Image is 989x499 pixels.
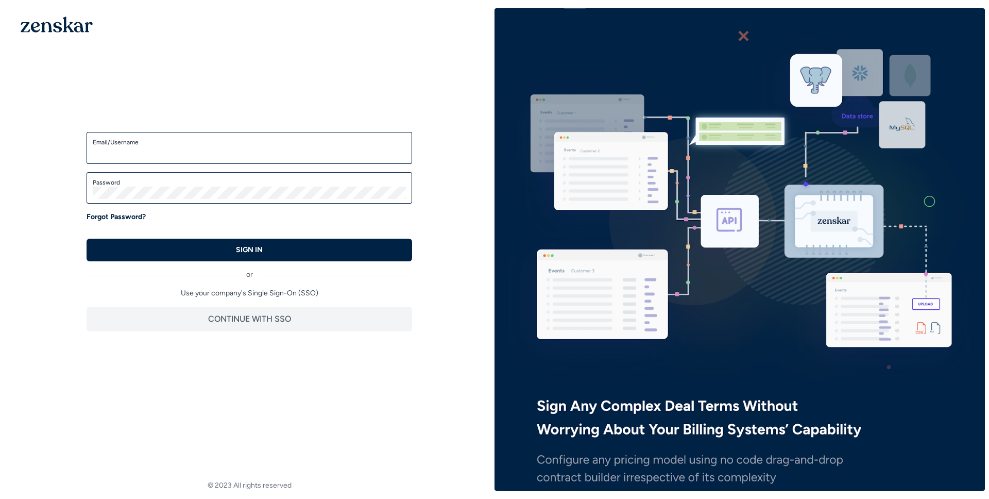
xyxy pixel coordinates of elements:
[87,288,412,298] p: Use your company's Single Sign-On (SSO)
[87,307,412,331] button: CONTINUE WITH SSO
[4,480,494,491] footer: © 2023 All rights reserved
[21,16,93,32] img: 1OGAJ2xQqyY4LXKgY66KYq0eOWRCkrZdAb3gUhuVAqdWPZE9SRJmCz+oDMSn4zDLXe31Ii730ItAGKgCKgCCgCikA4Av8PJUP...
[87,239,412,261] button: SIGN IN
[236,245,263,255] p: SIGN IN
[93,138,406,146] label: Email/Username
[87,261,412,280] div: or
[87,212,146,222] a: Forgot Password?
[93,178,406,187] label: Password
